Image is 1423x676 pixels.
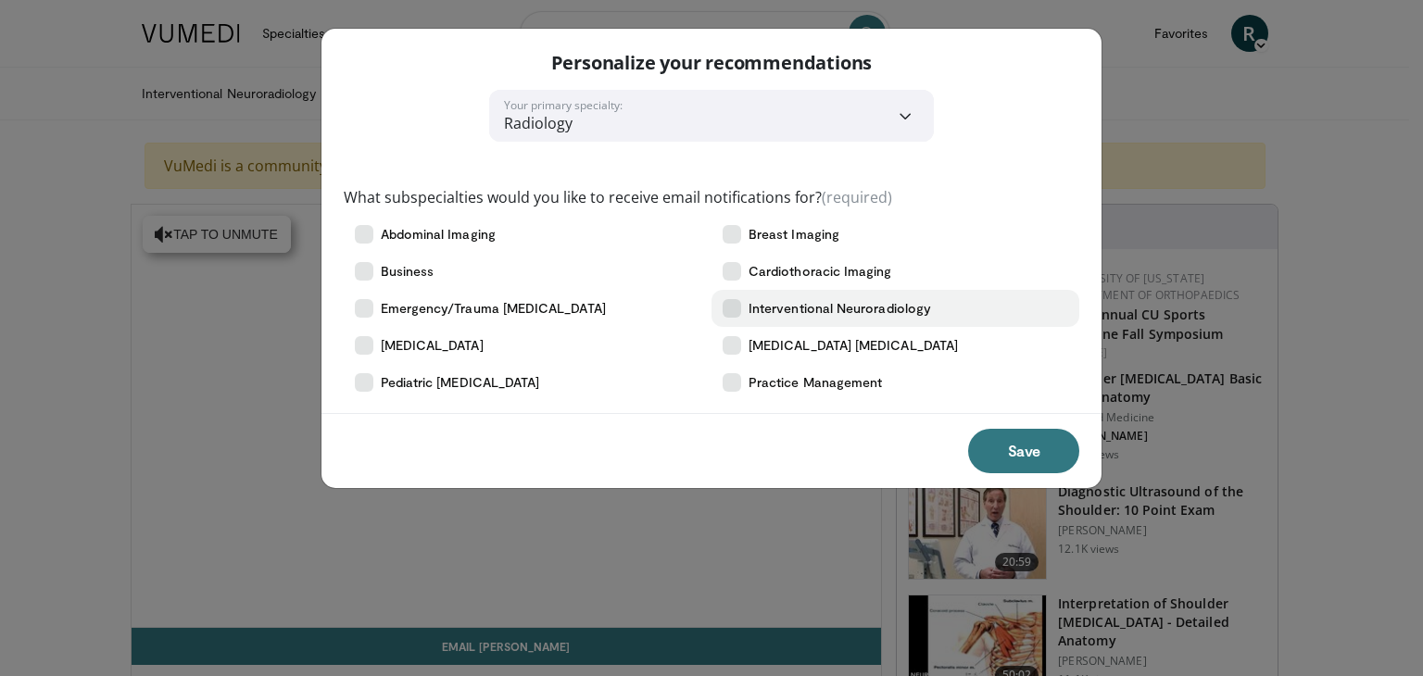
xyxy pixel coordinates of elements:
span: Emergency/Trauma [MEDICAL_DATA] [381,299,606,318]
span: Business [381,262,434,281]
span: Cardiothoracic Imaging [749,262,892,281]
label: What subspecialties would you like to receive email notifications for? [344,186,892,208]
span: Practice Management [749,373,882,392]
span: Pediatric [MEDICAL_DATA] [381,373,540,392]
span: (required) [822,187,892,207]
span: Breast Imaging [749,225,839,244]
p: Personalize your recommendations [551,51,873,75]
button: Save [968,429,1079,473]
span: [MEDICAL_DATA] [MEDICAL_DATA] [749,336,958,355]
span: Abdominal Imaging [381,225,496,244]
span: [MEDICAL_DATA] [381,336,484,355]
span: Interventional Neuroradiology [749,299,931,318]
